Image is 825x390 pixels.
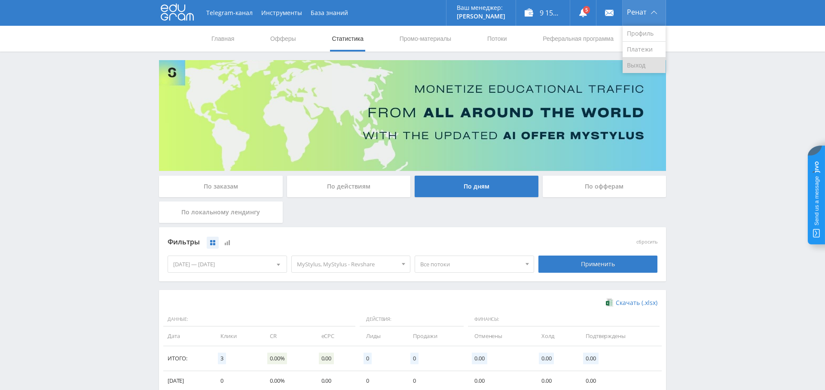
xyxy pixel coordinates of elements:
[577,326,662,346] td: Подтверждены
[267,353,287,364] span: 0.00%
[420,256,521,272] span: Все потоки
[410,353,419,364] span: 0
[606,299,657,307] a: Скачать (.xlsx)
[457,4,505,11] p: Ваш менеджер:
[636,239,657,245] button: сбросить
[457,13,505,20] p: [PERSON_NAME]
[163,326,212,346] td: Дата
[627,9,647,15] span: Ренат
[542,26,614,52] a: Реферальная программа
[211,26,235,52] a: Главная
[538,256,658,273] div: Применить
[543,176,666,197] div: По офферам
[313,326,358,346] td: eCPC
[159,176,283,197] div: По заказам
[212,326,261,346] td: Клики
[364,353,372,364] span: 0
[168,236,534,249] div: Фильтры
[466,326,533,346] td: Отменены
[404,326,466,346] td: Продажи
[357,326,404,346] td: Лиды
[331,26,364,52] a: Статистика
[583,353,598,364] span: 0.00
[616,299,657,306] span: Скачать (.xlsx)
[168,256,287,272] div: [DATE] — [DATE]
[159,60,666,171] img: Banner
[623,26,666,42] a: Профиль
[287,176,411,197] div: По действиям
[163,346,212,371] td: Итого:
[399,26,452,52] a: Промо-материалы
[159,201,283,223] div: По локальному лендингу
[163,312,355,327] span: Данные:
[319,353,334,364] span: 0.00
[533,326,577,346] td: Холд
[297,256,397,272] span: MyStylus, MyStylus - Revshare
[623,58,666,73] a: Выход
[415,176,538,197] div: По дням
[472,353,487,364] span: 0.00
[269,26,297,52] a: Офферы
[468,312,660,327] span: Финансы:
[486,26,508,52] a: Потоки
[606,298,613,307] img: xlsx
[539,353,554,364] span: 0.00
[218,353,226,364] span: 3
[261,326,312,346] td: CR
[360,312,464,327] span: Действия:
[623,42,666,58] a: Платежи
